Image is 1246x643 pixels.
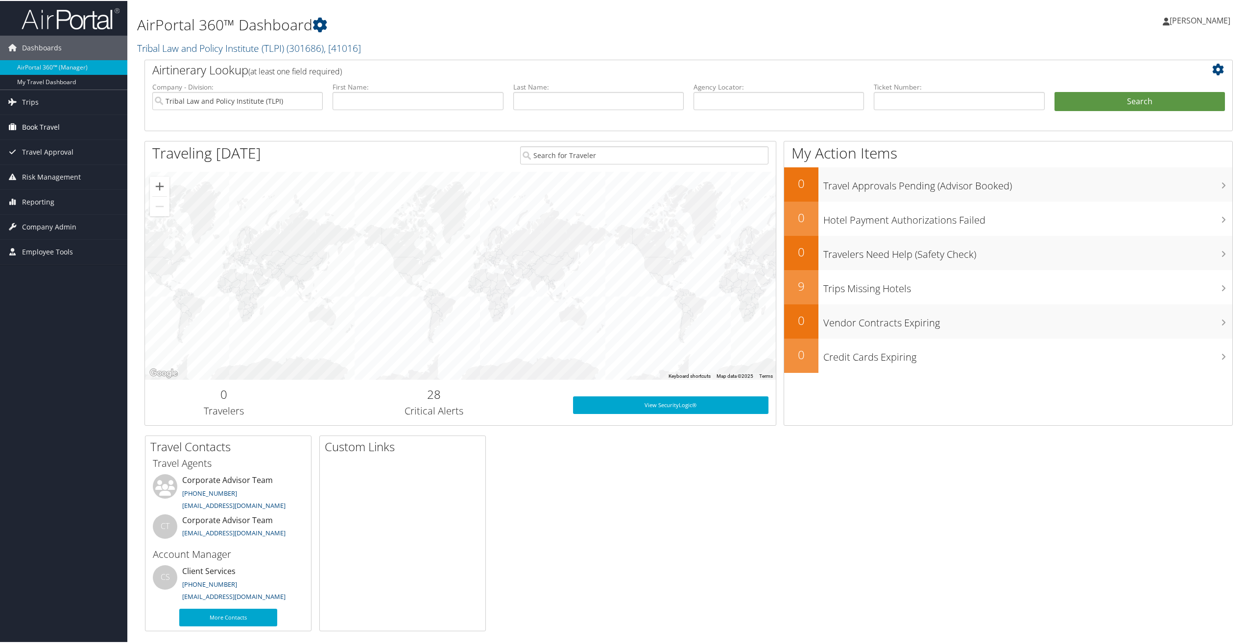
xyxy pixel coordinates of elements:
[152,81,323,91] label: Company - Division:
[22,164,81,188] span: Risk Management
[669,372,711,379] button: Keyboard shortcuts
[22,6,120,29] img: airportal-logo.png
[22,89,39,114] span: Trips
[148,473,309,513] li: Corporate Advisor Team
[147,366,180,379] img: Google
[513,81,684,91] label: Last Name:
[324,41,361,54] span: , [ 41016 ]
[137,14,872,34] h1: AirPortal 360™ Dashboard
[325,437,485,454] h2: Custom Links
[310,385,558,402] h2: 28
[152,142,261,162] h1: Traveling [DATE]
[784,277,818,294] h2: 9
[823,242,1232,260] h3: Travelers Need Help (Safety Check)
[784,235,1232,269] a: 0Travelers Need Help (Safety Check)
[150,437,311,454] h2: Travel Contacts
[333,81,503,91] label: First Name:
[248,65,342,76] span: (at least one field required)
[182,579,237,588] a: [PHONE_NUMBER]
[182,488,237,497] a: [PHONE_NUMBER]
[874,81,1044,91] label: Ticket Number:
[784,208,818,225] h2: 0
[784,174,818,191] h2: 0
[573,395,768,413] a: View SecurityLogic®
[1163,5,1240,34] a: [PERSON_NAME]
[784,269,1232,303] a: 9Trips Missing Hotels
[22,114,60,138] span: Book Travel
[148,513,309,545] li: Corporate Advisor Team
[310,403,558,417] h3: Critical Alerts
[694,81,864,91] label: Agency Locator:
[153,456,304,469] h3: Travel Agents
[22,189,54,213] span: Reporting
[147,366,180,379] a: Open this area in Google Maps (opens a new window)
[823,276,1232,295] h3: Trips Missing Hotels
[153,564,177,589] div: CS
[182,591,286,600] a: [EMAIL_ADDRESS][DOMAIN_NAME]
[823,310,1232,329] h3: Vendor Contracts Expiring
[148,564,309,604] li: Client Services
[137,41,361,54] a: Tribal Law and Policy Institute (TLPI)
[784,166,1232,201] a: 0Travel Approvals Pending (Advisor Booked)
[152,403,295,417] h3: Travelers
[182,528,286,536] a: [EMAIL_ADDRESS][DOMAIN_NAME]
[784,201,1232,235] a: 0Hotel Payment Authorizations Failed
[784,142,1232,162] h1: My Action Items
[520,145,768,163] input: Search for Traveler
[153,513,177,538] div: CT
[717,372,753,378] span: Map data ©2025
[150,176,169,195] button: Zoom in
[784,303,1232,338] a: 0Vendor Contracts Expiring
[182,500,286,509] a: [EMAIL_ADDRESS][DOMAIN_NAME]
[784,338,1232,372] a: 0Credit Cards Expiring
[784,345,818,362] h2: 0
[784,243,818,259] h2: 0
[22,35,62,59] span: Dashboards
[1170,14,1230,25] span: [PERSON_NAME]
[150,196,169,215] button: Zoom out
[152,385,295,402] h2: 0
[22,214,76,238] span: Company Admin
[823,173,1232,192] h3: Travel Approvals Pending (Advisor Booked)
[823,344,1232,363] h3: Credit Cards Expiring
[784,311,818,328] h2: 0
[179,608,277,625] a: More Contacts
[823,207,1232,226] h3: Hotel Payment Authorizations Failed
[22,239,73,263] span: Employee Tools
[153,547,304,560] h3: Account Manager
[22,139,73,163] span: Travel Approval
[1054,91,1225,111] button: Search
[152,61,1134,77] h2: Airtinerary Lookup
[759,372,773,378] a: Terms (opens in new tab)
[287,41,324,54] span: ( 301686 )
